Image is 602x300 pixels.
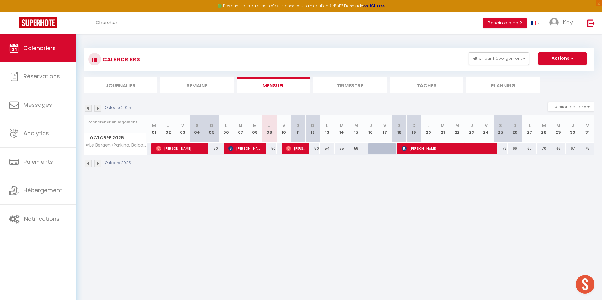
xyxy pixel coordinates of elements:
span: Réservations [24,72,60,80]
p: Octobre 2025 [105,105,131,111]
th: 20 [421,115,436,143]
abbr: S [297,122,300,128]
abbr: M [441,122,445,128]
abbr: M [152,122,156,128]
abbr: L [529,122,531,128]
p: Octobre 2025 [105,160,131,166]
th: 07 [233,115,248,143]
span: ღLe Bergen •Parking, Balcon Calme & Cosy, Wifi. [85,143,148,147]
th: 15 [349,115,363,143]
a: >>> ICI <<<< [363,3,385,8]
span: Octobre 2025 [84,133,146,142]
th: 23 [464,115,479,143]
img: logout [587,19,595,27]
div: 66 [508,143,522,154]
th: 28 [537,115,551,143]
div: 75 [580,143,594,154]
th: 12 [305,115,320,143]
button: Actions [538,52,587,65]
th: 09 [262,115,277,143]
abbr: D [210,122,213,128]
abbr: D [412,122,415,128]
abbr: L [225,122,227,128]
abbr: M [455,122,459,128]
div: 67 [522,143,537,154]
th: 10 [277,115,291,143]
li: Tâches [390,77,463,93]
span: Chercher [96,19,117,26]
abbr: V [383,122,386,128]
th: 06 [219,115,233,143]
button: Gestion des prix [548,102,594,111]
th: 02 [161,115,176,143]
abbr: M [340,122,344,128]
a: ... Key [545,12,581,34]
span: Key [563,18,573,26]
abbr: M [557,122,560,128]
span: Analytics [24,129,49,137]
abbr: S [196,122,198,128]
div: 55 [335,143,349,154]
abbr: M [354,122,358,128]
th: 01 [147,115,161,143]
abbr: S [499,122,502,128]
abbr: V [586,122,589,128]
div: 66 [551,143,566,154]
abbr: L [326,122,328,128]
span: [PERSON_NAME] [156,142,204,154]
img: ... [549,18,559,27]
abbr: M [239,122,242,128]
span: [PERSON_NAME] [402,142,493,154]
button: Besoin d'aide ? [483,18,527,28]
abbr: S [398,122,401,128]
abbr: V [283,122,285,128]
abbr: J [369,122,372,128]
div: 73 [493,143,508,154]
span: [PERSON_NAME] [286,142,305,154]
th: 05 [204,115,219,143]
abbr: M [542,122,546,128]
span: Calendriers [24,44,56,52]
li: Semaine [160,77,234,93]
li: Planning [466,77,540,93]
th: 16 [363,115,378,143]
span: Messages [24,101,52,109]
abbr: J [470,122,473,128]
div: 58 [349,143,363,154]
img: Super Booking [19,17,57,28]
th: 26 [508,115,522,143]
th: 22 [450,115,464,143]
th: 19 [407,115,421,143]
div: 50 [204,143,219,154]
th: 31 [580,115,594,143]
div: Ouvrir le chat [576,275,594,294]
span: Hébergement [24,186,62,194]
th: 29 [551,115,566,143]
abbr: J [268,122,271,128]
abbr: J [167,122,170,128]
th: 03 [176,115,190,143]
th: 13 [320,115,334,143]
a: Chercher [91,12,122,34]
button: Filtrer par hébergement [469,52,529,65]
th: 21 [436,115,450,143]
th: 27 [522,115,537,143]
th: 04 [190,115,204,143]
th: 11 [291,115,305,143]
abbr: D [311,122,314,128]
span: [PERSON_NAME] [228,142,262,154]
th: 14 [335,115,349,143]
abbr: D [513,122,516,128]
span: Notifications [24,215,60,223]
abbr: J [572,122,574,128]
input: Rechercher un logement... [87,116,143,128]
li: Journalier [84,77,157,93]
div: 50 [305,143,320,154]
abbr: M [253,122,257,128]
h3: CALENDRIERS [101,52,140,66]
abbr: V [485,122,488,128]
abbr: V [181,122,184,128]
th: 17 [378,115,392,143]
div: 70 [537,143,551,154]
